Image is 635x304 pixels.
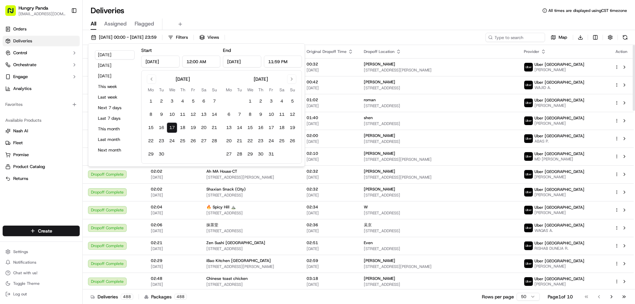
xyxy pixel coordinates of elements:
span: [DATE] [307,85,353,91]
button: 14 [234,122,245,133]
div: 488 [121,294,133,300]
span: [STREET_ADDRESS] [364,282,514,287]
button: 16 [255,122,266,133]
span: 02:04 [151,204,196,210]
span: 02:51 [307,240,353,245]
input: Type to search [486,33,545,42]
a: Fleet [5,140,77,146]
img: uber-new-logo.jpeg [524,63,533,71]
span: Chinese toast chicken [206,276,248,281]
span: [PERSON_NAME] [364,133,395,138]
button: Control [3,48,80,58]
button: 20 [198,122,209,133]
div: Action [614,49,628,54]
button: Refresh [620,33,630,42]
span: [PERSON_NAME] [364,62,395,67]
div: Available Products [3,115,80,126]
button: 3 [167,96,177,107]
th: Monday [224,86,234,93]
button: Filters [165,33,191,42]
span: Uber [GEOGRAPHIC_DATA] [534,223,584,228]
button: 10 [167,109,177,120]
button: Next month [95,146,135,155]
button: 27 [224,149,234,159]
img: uber-new-logo.jpeg [524,206,533,214]
span: Shaxian Snack (City) [206,187,246,192]
button: Last 7 days [95,114,135,123]
span: Analytics [13,86,31,92]
button: 26 [287,136,298,146]
button: 27 [198,136,209,146]
span: Map [559,34,567,40]
div: 488 [174,294,187,300]
span: [DATE] [307,139,353,144]
span: [PERSON_NAME] [364,258,395,263]
button: 9 [255,109,266,120]
button: 14 [209,109,220,120]
span: Uber [GEOGRAPHIC_DATA] [534,133,584,139]
div: [DATE] [254,76,268,82]
button: Product Catalog [3,161,80,172]
button: 18 [276,122,287,133]
button: 13 [198,109,209,120]
label: End [223,47,231,53]
span: [STREET_ADDRESS][PERSON_NAME] [364,67,514,73]
th: Sunday [209,86,220,93]
span: [STREET_ADDRESS] [206,210,296,216]
button: 24 [266,136,276,146]
span: Product Catalog [13,164,45,170]
button: Views [196,33,222,42]
button: 22 [245,136,255,146]
button: Hungry Panda [19,5,48,11]
th: Friday [188,86,198,93]
span: 01:40 [307,115,353,120]
span: 吴京 [364,222,372,228]
span: [STREET_ADDRESS] [206,228,296,234]
button: 28 [234,149,245,159]
span: ABAS P. [534,139,584,144]
button: Returns [3,173,80,184]
span: roman [364,97,376,103]
span: [DATE] [307,175,353,180]
img: uber-new-logo.jpeg [524,188,533,196]
th: Monday [146,86,156,93]
span: All [91,20,96,28]
span: [STREET_ADDRESS] [206,193,296,198]
button: 8 [146,109,156,120]
span: [STREET_ADDRESS] [364,139,514,144]
input: Time [264,56,302,67]
button: 17 [167,122,177,133]
span: [DATE] [307,264,353,269]
img: uber-new-logo.jpeg [524,116,533,125]
span: All times are displayed using CST timezone [548,8,627,13]
button: Notifications [3,258,80,267]
span: [STREET_ADDRESS] [364,210,514,216]
span: [STREET_ADDRESS][PERSON_NAME] [364,157,514,162]
button: 6 [198,96,209,107]
button: 11 [177,109,188,120]
span: 03:18 [307,276,353,281]
img: uber-new-logo.jpeg [524,277,533,286]
button: Settings [3,247,80,256]
span: W [364,204,368,210]
span: [PERSON_NAME] [534,264,584,269]
button: 18 [177,122,188,133]
span: [DATE] [151,193,196,198]
span: Deliveries [13,38,32,44]
button: 12 [188,109,198,120]
button: 26 [188,136,198,146]
span: [STREET_ADDRESS] [364,103,514,109]
span: Dropoff Location [364,49,395,54]
span: 02:21 [151,240,196,245]
button: Orchestrate [3,60,80,70]
span: 02:10 [307,151,353,156]
label: Start [141,47,152,53]
button: 1 [146,96,156,107]
span: [PERSON_NAME] [534,121,584,126]
button: 12 [287,109,298,120]
button: [DATE] [95,71,135,81]
img: uber-new-logo.jpeg [524,224,533,232]
button: [DATE] [95,61,135,70]
span: [PERSON_NAME] [364,187,395,192]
